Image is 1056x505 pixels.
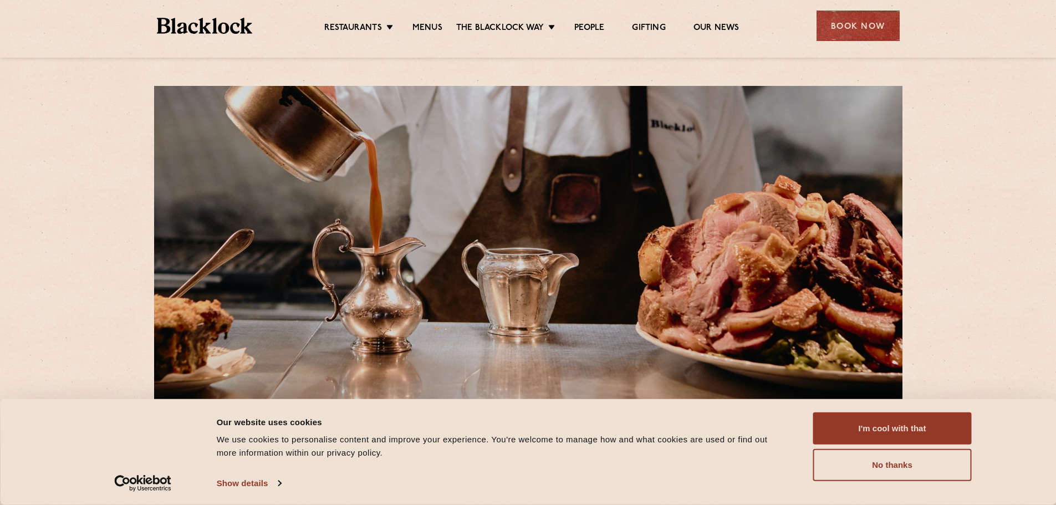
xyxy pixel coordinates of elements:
[817,11,900,41] div: Book Now
[217,415,788,429] div: Our website uses cookies
[217,475,281,492] a: Show details
[813,449,972,481] button: No thanks
[324,23,382,35] a: Restaurants
[412,23,442,35] a: Menus
[813,412,972,445] button: I'm cool with that
[632,23,665,35] a: Gifting
[693,23,739,35] a: Our News
[456,23,544,35] a: The Blacklock Way
[574,23,604,35] a: People
[94,475,191,492] a: Usercentrics Cookiebot - opens in a new window
[217,433,788,460] div: We use cookies to personalise content and improve your experience. You're welcome to manage how a...
[157,18,253,34] img: BL_Textured_Logo-footer-cropped.svg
